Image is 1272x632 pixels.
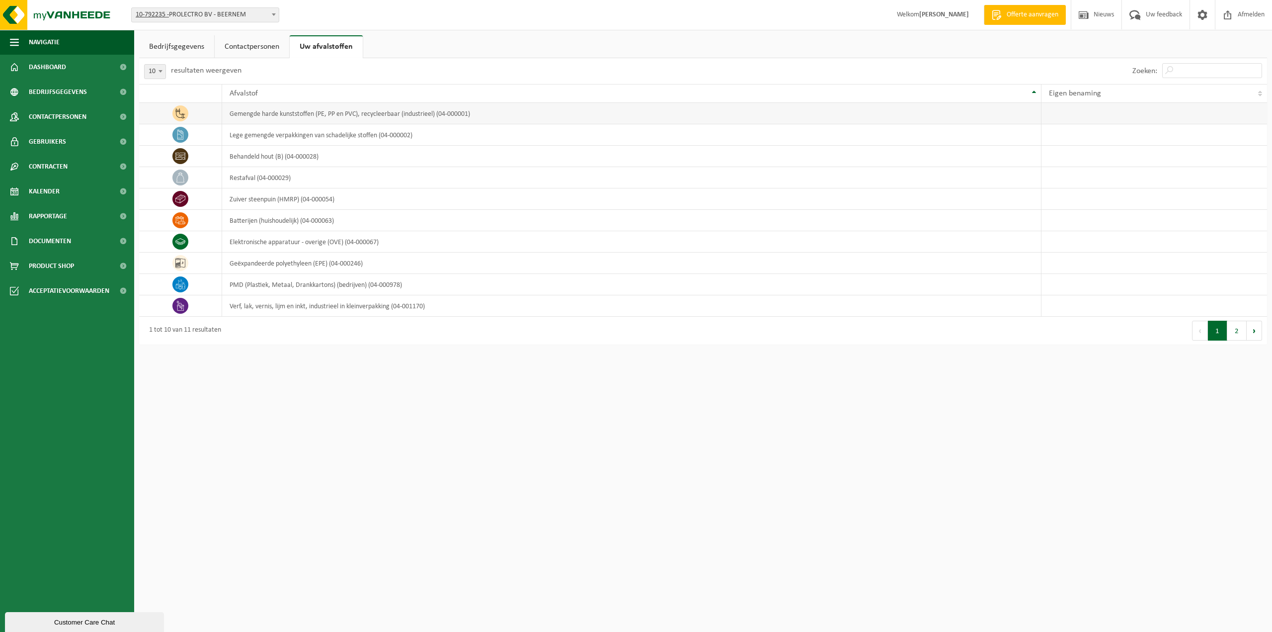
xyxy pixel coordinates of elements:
[222,231,1041,253] td: elektronische apparatuur - overige (OVE) (04-000067)
[1247,321,1262,341] button: Next
[144,64,166,79] span: 10
[222,188,1041,210] td: zuiver steenpuin (HMRP) (04-000054)
[29,129,66,154] span: Gebruikers
[29,104,86,129] span: Contactpersonen
[139,35,214,58] a: Bedrijfsgegevens
[215,35,289,58] a: Contactpersonen
[5,610,166,632] iframe: chat widget
[919,11,969,18] strong: [PERSON_NAME]
[29,179,60,204] span: Kalender
[144,322,221,340] div: 1 tot 10 van 11 resultaten
[136,11,169,18] tcxspan: Call 10-792235 - via 3CX
[222,210,1041,231] td: batterijen (huishoudelijk) (04-000063)
[29,254,74,278] span: Product Shop
[29,80,87,104] span: Bedrijfsgegevens
[29,55,66,80] span: Dashboard
[29,204,67,229] span: Rapportage
[29,229,71,254] span: Documenten
[222,274,1041,295] td: PMD (Plastiek, Metaal, Drankkartons) (bedrijven) (04-000978)
[222,295,1041,317] td: verf, lak, vernis, lijm en inkt, industrieel in kleinverpakking (04-001170)
[1192,321,1208,341] button: Previous
[29,154,68,179] span: Contracten
[1227,321,1247,341] button: 2
[171,67,241,75] label: resultaten weergeven
[29,278,109,303] span: Acceptatievoorwaarden
[222,167,1041,188] td: restafval (04-000029)
[1132,67,1157,75] label: Zoeken:
[230,90,258,97] span: Afvalstof
[131,7,279,22] span: 10-792235 - PROLECTRO BV - BEERNEM
[984,5,1066,25] a: Offerte aanvragen
[222,253,1041,274] td: geëxpandeerde polyethyleen (EPE) (04-000246)
[145,65,165,79] span: 10
[222,103,1041,124] td: gemengde harde kunststoffen (PE, PP en PVC), recycleerbaar (industrieel) (04-000001)
[29,30,60,55] span: Navigatie
[222,124,1041,146] td: lege gemengde verpakkingen van schadelijke stoffen (04-000002)
[290,35,363,58] a: Uw afvalstoffen
[1049,90,1101,97] span: Eigen benaming
[132,8,279,22] span: 10-792235 - PROLECTRO BV - BEERNEM
[1004,10,1061,20] span: Offerte aanvragen
[222,146,1041,167] td: behandeld hout (B) (04-000028)
[1208,321,1227,341] button: 1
